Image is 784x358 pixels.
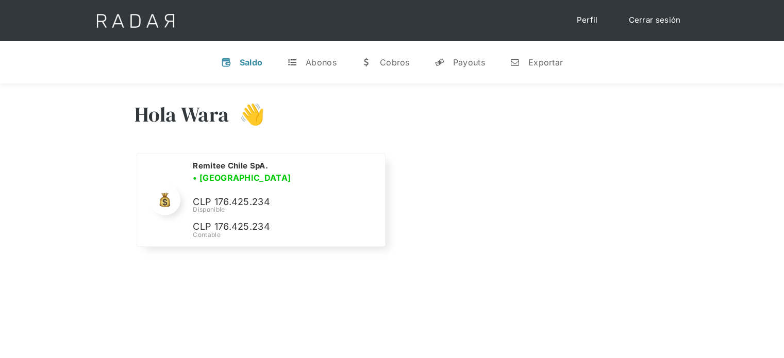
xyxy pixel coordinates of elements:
[221,57,231,67] div: v
[229,101,265,127] h3: 👋
[380,57,410,67] div: Cobros
[193,172,291,184] h3: • [GEOGRAPHIC_DATA]
[566,10,608,30] a: Perfil
[510,57,520,67] div: n
[193,161,268,171] h2: Remitee Chile SpA.
[287,57,297,67] div: t
[306,57,337,67] div: Abonos
[193,219,347,234] p: CLP 176.425.234
[135,101,229,127] h3: Hola Wara
[435,57,445,67] div: y
[193,195,347,210] p: CLP 176.425.234
[619,10,691,30] a: Cerrar sesión
[453,57,485,67] div: Payouts
[361,57,372,67] div: w
[193,230,372,240] div: Contable
[240,57,263,67] div: Saldo
[528,57,563,67] div: Exportar
[193,205,372,214] div: Disponible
